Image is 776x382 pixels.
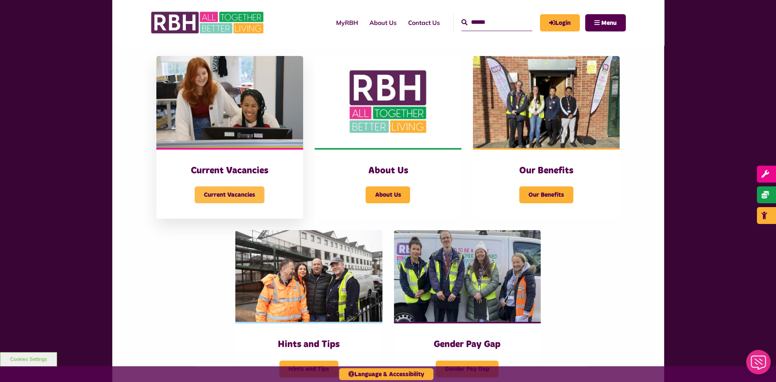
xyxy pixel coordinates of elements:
[364,12,402,33] a: About Us
[409,339,525,351] h3: Gender Pay Gap
[601,20,617,26] span: Menu
[195,186,264,203] span: Current Vacancies
[402,12,446,33] a: Contact Us
[519,186,573,203] span: Our Benefits
[461,14,532,31] input: Search
[315,56,461,148] img: RBH Logo Social Media 480X360 (1)
[488,165,604,177] h3: Our Benefits
[151,8,266,38] img: RBH
[279,361,338,377] span: Hints and Tips
[330,165,446,177] h3: About Us
[172,165,288,177] h3: Current Vacancies
[585,14,626,31] button: Navigation
[315,56,461,219] a: About Us About Us
[473,56,620,148] img: Dropinfreehold2
[235,230,382,322] img: SAZMEDIA RBH 21FEB24 46
[394,230,541,322] img: 391760240 1590016381793435 2179504426197536539 N
[251,339,367,351] h3: Hints and Tips
[473,56,620,219] a: Our Benefits Our Benefits
[330,12,364,33] a: MyRBH
[156,56,303,148] img: IMG 1470
[366,186,410,203] span: About Us
[156,56,303,219] a: Current Vacancies Current Vacancies
[436,361,499,377] span: Gender Pay Gap
[339,368,433,380] button: Language & Accessibility
[540,14,580,31] a: MyRBH
[742,347,776,382] iframe: Netcall Web Assistant for live chat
